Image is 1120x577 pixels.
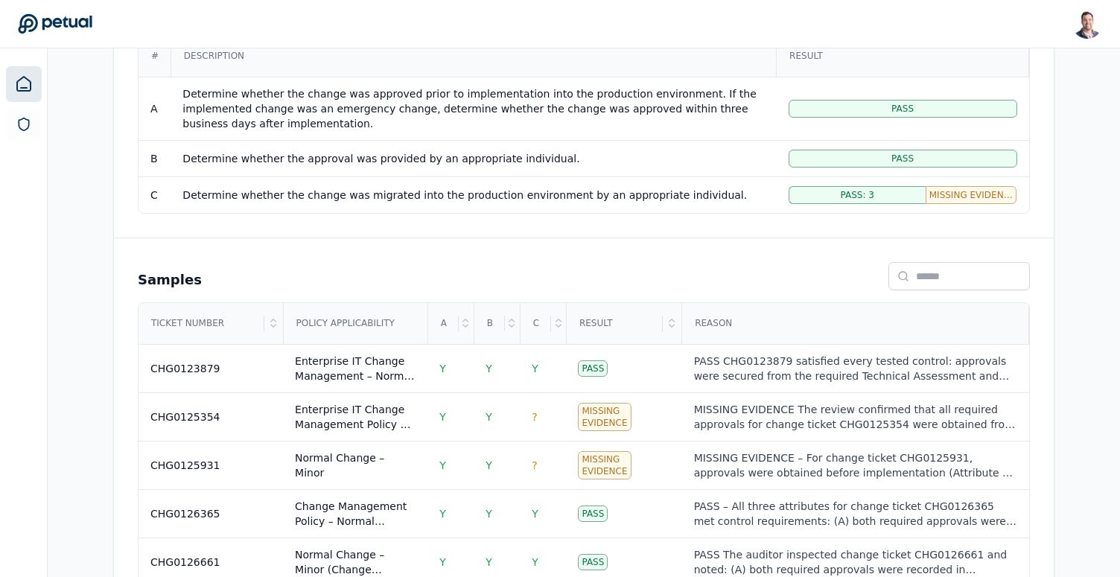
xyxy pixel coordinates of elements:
span: ? [532,411,537,423]
span: Y [486,508,492,520]
span: Y [486,363,492,374]
div: MISSING EVIDENCE The review confirmed that all required approvals for change ticket CHG0125354 we... [694,402,1017,432]
span: Y [532,556,538,568]
span: Y [439,363,446,374]
span: Y [486,411,492,423]
td: B [139,140,171,176]
div: # [139,36,171,76]
div: Description [172,36,775,76]
span: Pass [891,153,914,165]
a: Dashboard [6,66,42,102]
div: CHG0126365 [150,506,220,521]
div: Determine whether the change was migrated into the production environment by an appropriate indiv... [182,188,764,203]
div: MISSING EVIDENCE – For change ticket CHG0125931, approvals were obtained before implementation (A... [694,450,1017,480]
div: A [429,304,459,344]
span: Missing Evidence: 2 [929,189,1014,201]
div: PASS The auditor inspected change ticket CHG0126661 and noted: (A) both required approvals were r... [694,547,1017,577]
div: CHG0126661 [150,555,220,570]
div: Enterprise IT Change Management Policy – Normal Change (Medium Risk) Operating Principles & Appro... [295,402,416,432]
div: Pass [578,360,608,377]
div: CHG0123879 [150,361,220,376]
div: B [475,304,505,344]
div: Result [567,304,663,344]
span: ? [532,459,537,471]
div: Result [777,36,1028,76]
span: Pass: 3 [840,189,874,201]
span: Y [486,556,492,568]
span: Y [439,411,446,423]
span: Y [439,459,446,471]
img: Snir Kodesh [1072,9,1102,39]
a: SOC 1 Reports [7,108,40,141]
div: Missing Evidence [578,451,631,479]
div: Pass [578,554,608,570]
td: A [139,77,171,140]
div: PASS – All three attributes for change ticket CHG0126365 met control requirements: (A) both requi... [694,499,1017,529]
span: Y [439,556,446,568]
span: Y [532,508,538,520]
div: Reason [683,304,1028,344]
div: Policy Applicability [284,304,427,344]
div: Determine whether the approval was provided by an appropriate individual. [182,151,764,166]
div: CHG0125931 [150,458,220,473]
span: Y [439,508,446,520]
div: Change Management Policy – Normal Change (Minor) requirements [295,499,416,529]
span: Pass [891,103,914,115]
div: Determine whether the change was approved prior to implementation into the production environment... [182,86,764,131]
div: Enterprise IT Change Management – Normal Change (Minor risk) [295,354,416,383]
div: Ticket number [139,304,264,344]
h2: Samples [138,270,202,290]
div: Missing Evidence [578,403,631,431]
div: Pass [578,506,608,522]
div: C [521,304,551,344]
div: Normal Change – Minor (Change Management Approval Matrix & Lead-Time) [295,547,416,577]
a: Go to Dashboard [18,13,92,34]
td: C [139,176,171,213]
span: Y [486,459,492,471]
div: CHG0125354 [150,409,220,424]
div: Normal Change – Minor [295,450,416,480]
div: PASS CHG0123879 satisfied every tested control: approvals were secured from the required Technica... [694,354,1017,383]
span: Y [532,363,538,374]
